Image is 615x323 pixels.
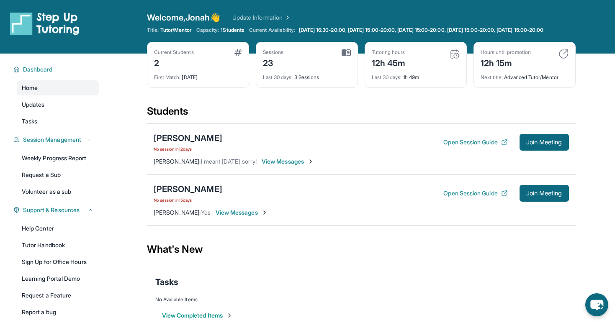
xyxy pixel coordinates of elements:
div: 3 Sessions [263,69,351,81]
a: Help Center [17,221,99,236]
span: [DATE] 16:30-20:00, [DATE] 15:00-20:00, [DATE] 15:00-20:00, [DATE] 15:00-20:00, [DATE] 15:00-20:00 [299,27,544,33]
button: Open Session Guide [443,189,507,197]
span: Current Availability: [249,27,295,33]
div: 12h 45m [372,56,406,69]
span: Title: [147,27,159,33]
div: 23 [263,56,284,69]
img: Chevron-Right [261,209,268,216]
span: Tasks [155,276,178,288]
div: Students [147,105,576,123]
img: Chevron Right [283,13,291,22]
button: Support & Resources [20,206,94,214]
span: [PERSON_NAME] : [154,209,201,216]
div: Current Students [154,49,194,56]
button: Join Meeting [520,185,569,202]
span: Next title : [481,74,503,80]
a: Tutor Handbook [17,238,99,253]
div: 2 [154,56,194,69]
div: Sessions [263,49,284,56]
button: Dashboard [20,65,94,74]
span: Support & Resources [23,206,80,214]
div: Hours until promotion [481,49,531,56]
span: Tasks [22,117,37,126]
img: logo [10,12,80,35]
span: Join Meeting [526,191,562,196]
div: Advanced Tutor/Mentor [481,69,569,81]
div: [PERSON_NAME] [154,132,222,144]
span: Updates [22,100,45,109]
span: Dashboard [23,65,53,74]
span: Last 30 days : [263,74,293,80]
img: Chevron-Right [307,158,314,165]
span: Welcome, Jonah 👋 [147,12,221,23]
a: Request a Feature [17,288,99,303]
span: View Messages [262,157,314,166]
span: No session in 12 days [154,146,222,152]
span: Tutor/Mentor [160,27,191,33]
button: Open Session Guide [443,138,507,146]
span: Last 30 days : [372,74,402,80]
a: Learning Portal Demo [17,271,99,286]
a: Home [17,80,99,95]
span: 1 Students [221,27,244,33]
a: Update Information [232,13,291,22]
img: card [450,49,460,59]
div: Tutoring hours [372,49,406,56]
span: [PERSON_NAME] : [154,158,201,165]
button: Join Meeting [520,134,569,151]
span: I meant [DATE] sorry! [201,158,257,165]
div: [DATE] [154,69,242,81]
img: card [558,49,569,59]
div: 12h 15m [481,56,531,69]
div: No Available Items [155,296,567,303]
a: Sign Up for Office Hours [17,254,99,269]
div: What's New [147,231,576,268]
button: chat-button [585,293,608,316]
a: Request a Sub [17,167,99,182]
a: [DATE] 16:30-20:00, [DATE] 15:00-20:00, [DATE] 15:00-20:00, [DATE] 15:00-20:00, [DATE] 15:00-20:00 [297,27,546,33]
span: Join Meeting [526,140,562,145]
span: Capacity: [196,27,219,33]
a: Weekly Progress Report [17,151,99,166]
span: First Match : [154,74,181,80]
div: [PERSON_NAME] [154,183,222,195]
a: Report a bug [17,305,99,320]
img: card [234,49,242,56]
button: View Completed Items [162,311,233,320]
button: Session Management [20,136,94,144]
span: No session in 15 days [154,197,222,203]
a: Tasks [17,114,99,129]
a: Volunteer as a sub [17,184,99,199]
img: card [342,49,351,56]
a: Updates [17,97,99,112]
span: Home [22,84,38,92]
div: 1h 49m [372,69,460,81]
span: View Messages [216,208,268,217]
span: Yes [201,209,211,216]
span: Session Management [23,136,81,144]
